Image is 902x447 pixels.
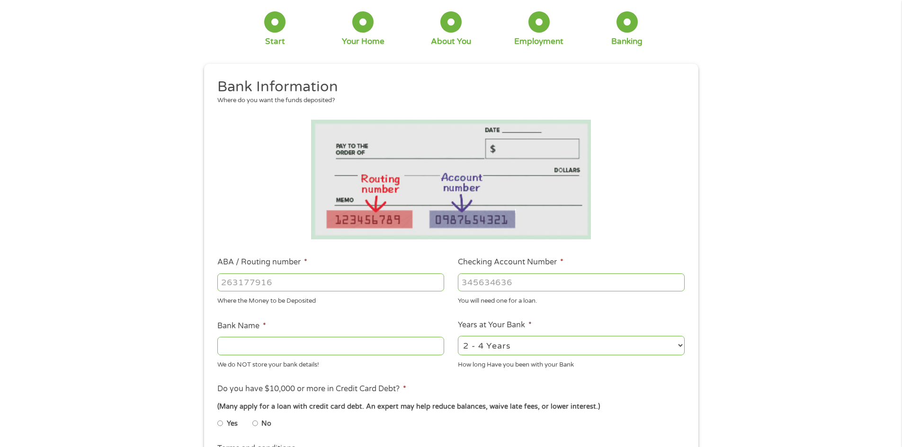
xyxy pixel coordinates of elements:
[514,36,563,47] div: Employment
[311,120,591,239] img: Routing number location
[458,273,685,291] input: 345634636
[431,36,471,47] div: About You
[217,273,444,291] input: 263177916
[227,419,238,429] label: Yes
[611,36,643,47] div: Banking
[217,78,678,96] h2: Bank Information
[217,321,266,331] label: Bank Name
[458,293,685,306] div: You will need one for a loan.
[217,402,684,412] div: (Many apply for a loan with credit card debt. An expert may help reduce balances, waive late fees...
[217,257,307,267] label: ABA / Routing number
[342,36,384,47] div: Your Home
[458,357,685,369] div: How long Have you been with your Bank
[217,357,444,369] div: We do NOT store your bank details!
[217,96,678,105] div: Where do you want the funds deposited?
[217,384,406,394] label: Do you have $10,000 or more in Credit Card Debt?
[458,320,532,330] label: Years at Your Bank
[261,419,271,429] label: No
[217,293,444,306] div: Where the Money to be Deposited
[265,36,285,47] div: Start
[458,257,563,267] label: Checking Account Number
